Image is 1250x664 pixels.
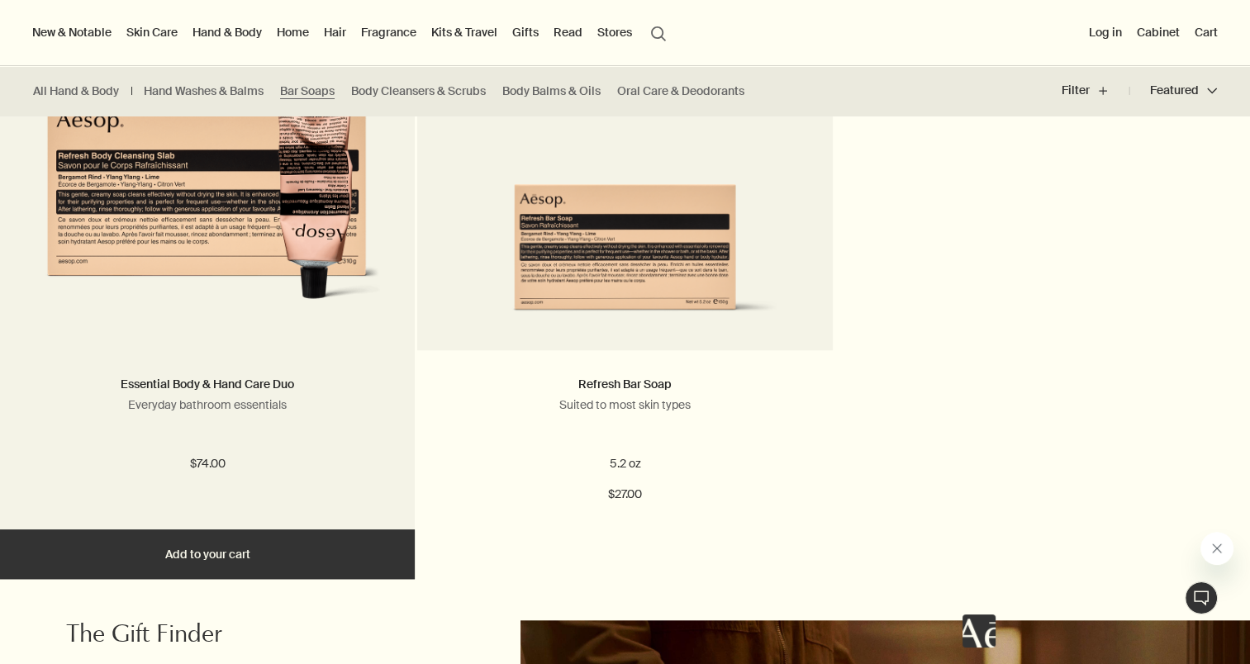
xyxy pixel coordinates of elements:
iframe: Close message from Aesop [1200,532,1233,565]
button: Stores [594,21,635,43]
div: Aesop says "Our consultants are available now to offer personalised product advice.". Open messag... [962,532,1233,647]
a: Body Cleansers & Scrubs [351,83,486,99]
a: Home [273,21,312,43]
button: New & Notable [29,21,115,43]
a: All Hand & Body [33,83,119,99]
a: Fragrance [358,21,420,43]
h1: Aesop [10,13,221,26]
img: Refresh Body Cleansing Slab with Resurrection Aromatique Hand Balm [35,20,380,325]
button: Cart [1191,21,1221,43]
a: Oral Care & Deodorants [617,83,744,99]
a: Hand Washes & Balms [144,83,264,99]
a: Skin Care [123,21,181,43]
a: Essential Body & Hand Care Duo [121,377,294,391]
a: Refresh Body Cleansing Slab in a recyclable FSC-certified, peach-coloured carton. [417,20,832,350]
p: Suited to most skin types [442,397,807,412]
a: Gifts [509,21,542,43]
img: Refresh Body Cleansing Slab in a recyclable FSC-certified, peach-coloured carton. [442,104,807,326]
span: $74.00 [190,454,226,474]
button: Featured [1129,71,1217,111]
span: $27.00 [608,485,642,505]
span: Our consultants are available now to offer personalised product advice. [10,35,207,81]
iframe: no content [962,614,996,647]
a: Read [550,21,586,43]
button: Open search [644,17,673,48]
a: Bar Soaps [280,83,335,99]
a: Hair [321,21,349,43]
a: Refresh Bar Soap [578,377,672,391]
button: Filter [1062,71,1129,111]
a: Body Balms & Oils [502,83,601,99]
a: Kits & Travel [428,21,501,43]
a: Cabinet [1134,21,1183,43]
a: Hand & Body [189,21,265,43]
p: Everyday bathroom essentials [25,397,390,412]
button: Log in [1086,21,1125,43]
h2: The Gift Finder [66,620,416,653]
